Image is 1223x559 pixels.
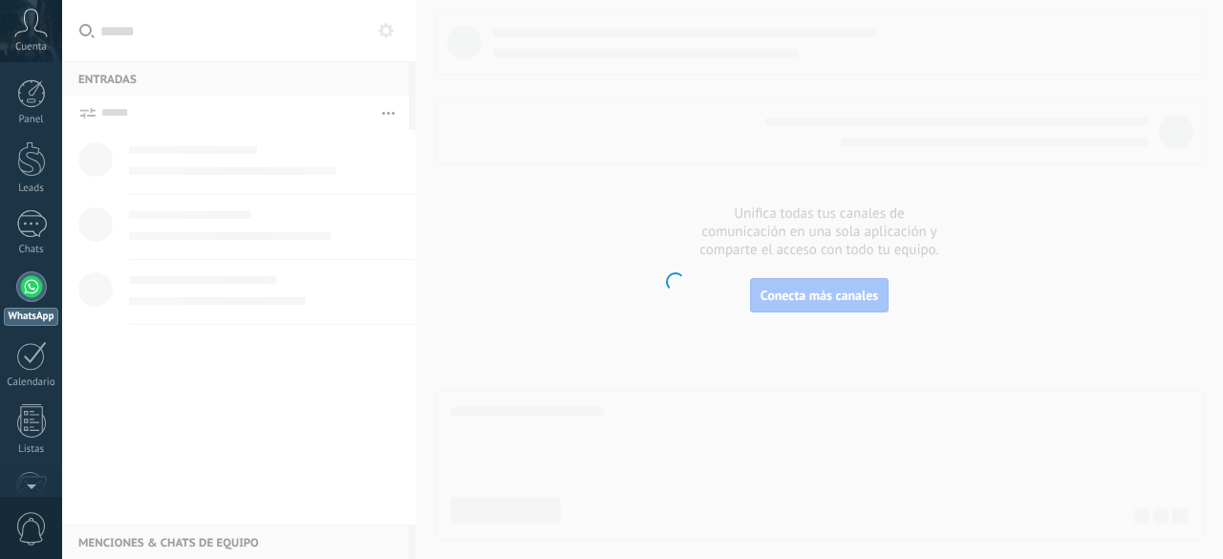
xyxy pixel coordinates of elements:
[4,114,59,126] div: Panel
[15,41,47,54] span: Cuenta
[4,376,59,389] div: Calendario
[4,244,59,256] div: Chats
[4,443,59,456] div: Listas
[4,183,59,195] div: Leads
[4,308,58,326] div: WhatsApp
